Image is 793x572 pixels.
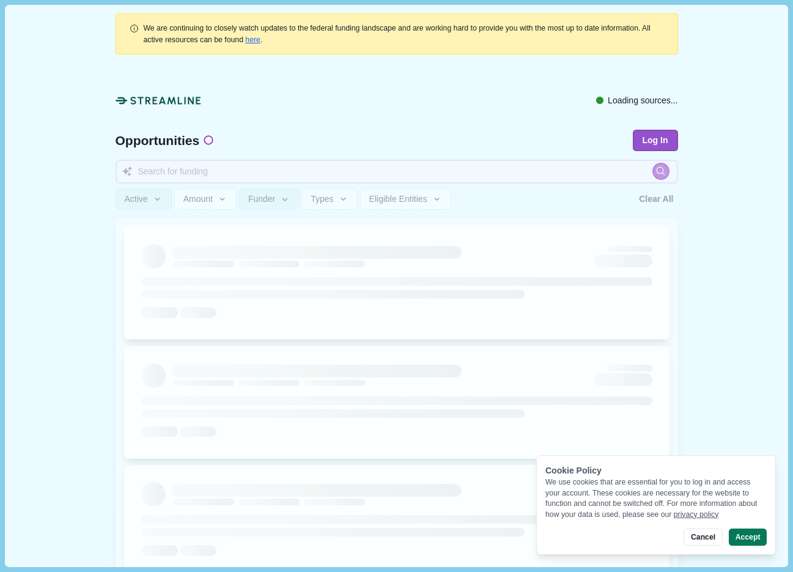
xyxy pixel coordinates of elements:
span: Eligible Entities [369,194,427,204]
a: here [245,35,260,44]
span: Cookie Policy [545,466,602,475]
button: Eligible Entities [360,188,451,210]
span: Types [311,194,333,204]
div: . [144,23,665,45]
button: Types [301,188,358,210]
span: Loading sources... [608,94,677,107]
input: Search for funding [116,160,678,184]
div: We use cookies that are essential for you to log in and access your account. These cookies are ne... [545,477,767,520]
button: Funder [239,188,300,210]
span: Funder [248,194,275,204]
button: Log In [633,130,678,151]
button: Active [116,188,172,210]
button: Amount [174,188,237,210]
button: Cancel [684,529,722,546]
span: Amount [183,194,213,204]
span: Active [125,194,148,204]
span: Opportunities [116,134,200,147]
a: privacy policy [674,510,719,519]
button: Clear All [635,188,677,210]
button: Accept [729,529,767,546]
span: We are continuing to closely watch updates to the federal funding landscape and are working hard ... [144,24,651,43]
